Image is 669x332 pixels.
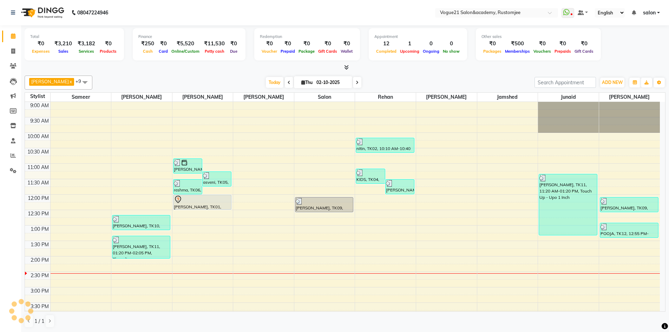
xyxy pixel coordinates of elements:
div: 12 [374,40,398,48]
span: Prepaid [279,49,297,54]
span: Package [297,49,316,54]
div: ₹0 [98,40,118,48]
div: 9:00 AM [29,102,50,109]
span: rehan [355,93,416,102]
span: [PERSON_NAME] [172,93,233,102]
span: Wallet [339,49,354,54]
div: 12:00 PM [26,195,50,202]
div: [PERSON_NAME], TK01, 12:00 PM-12:30 PM, Flavoured Waxing - Full Arms [173,195,231,209]
div: 11:00 AM [26,164,50,171]
span: [PERSON_NAME] [416,93,477,102]
span: Products [98,49,118,54]
span: Gift Cards [316,49,339,54]
span: Due [228,49,239,54]
div: POOJA, TK12, 12:55 PM-01:25 PM, Women - Just Trim Up To 2 Inch On Bottom [600,223,658,237]
span: Completed [374,49,398,54]
span: [PERSON_NAME] [31,79,69,84]
span: Memberships [503,49,532,54]
span: [PERSON_NAME] [111,93,172,102]
div: ₹0 [339,40,354,48]
span: Gift Cards [573,49,595,54]
div: 10:30 AM [26,148,50,156]
span: ADD NEW [602,80,623,85]
div: 1:00 PM [29,226,50,233]
span: +9 [76,78,86,84]
img: logo [18,3,66,22]
span: [PERSON_NAME] [233,93,294,102]
span: Petty cash [203,49,226,54]
span: salon [643,9,656,17]
span: Vouchers [532,49,553,54]
a: x [69,79,72,84]
div: ₹0 [228,40,240,48]
div: Stylist [25,93,50,100]
div: Appointment [374,34,461,40]
span: Voucher [260,49,279,54]
div: Total [30,34,118,40]
span: Expenses [30,49,52,54]
button: ADD NEW [600,78,624,87]
div: [PERSON_NAME], TK09, 12:05 PM-12:35 PM, Men - Hair Cut Without Wash [295,197,353,212]
span: Services [77,49,96,54]
div: ₹0 [297,40,316,48]
div: 3:30 PM [29,303,50,310]
div: 10:00 AM [26,133,50,140]
div: ₹0 [279,40,297,48]
input: 2025-10-02 [314,77,349,88]
span: No show [441,49,461,54]
div: ₹0 [573,40,595,48]
div: Redemption [260,34,354,40]
div: 9:30 AM [29,117,50,125]
span: Sales [57,49,70,54]
div: [PERSON_NAME], TK07, 11:30 AM-12:00 PM, Shaving - Premium [386,180,414,194]
div: ₹3,210 [52,40,75,48]
div: ₹0 [157,40,170,48]
div: ₹11,530 [201,40,228,48]
div: reshma, TK06, 11:30 AM-12:00 PM, Threading - Eyebrows,Threading - Forehead [173,180,202,194]
div: 0 [441,40,461,48]
div: [PERSON_NAME], TK03, 10:50 AM-11:20 AM, Threading - Eyebrows,Threading - Upper Lip [173,159,202,173]
span: 1 / 1 [34,318,44,325]
span: junaid [538,93,599,102]
div: Other sales [481,34,595,40]
div: 3:00 PM [29,287,50,295]
div: ₹3,182 [75,40,98,48]
div: 2:00 PM [29,256,50,264]
b: 08047224946 [77,3,108,22]
div: 0 [421,40,441,48]
div: [PERSON_NAME], TK11, 01:20 PM-02:05 PM, Threading - Eyebrows,Flavoured Waxing - Full Arms [112,236,170,258]
span: Upcoming [398,49,421,54]
div: ₹0 [30,40,52,48]
div: ₹0 [481,40,503,48]
div: 12:30 PM [26,210,50,217]
div: KIDS, TK04, 11:10 AM-11:40 AM, Men - boy haircut up to 12 years [356,169,385,183]
span: Thu [300,80,314,85]
div: ₹250 [138,40,157,48]
span: Cash [141,49,155,54]
div: asveni, TK05, 11:15 AM-11:45 AM, Threading - Eyebrows,Threading - Forehead [203,172,231,186]
div: 11:30 AM [26,179,50,187]
span: Online/Custom [170,49,201,54]
div: ₹0 [260,40,279,48]
span: Packages [481,49,503,54]
div: ₹500 [503,40,532,48]
span: Prepaids [553,49,573,54]
span: [PERSON_NAME] [599,93,660,102]
div: [PERSON_NAME], TK09, 12:05 PM-12:35 PM, Men - Hair Cut Without Wash [600,197,658,212]
div: Finance [138,34,240,40]
div: 2:30 PM [29,272,50,279]
span: Today [266,77,283,88]
span: salon [294,93,355,102]
div: nitin, TK02, 10:10 AM-10:40 AM, Men - Hair Cut Without Wash [356,138,414,152]
div: [PERSON_NAME], TK11, 11:20 AM-01:20 PM, Touch Up - Upo 1 Inch [539,174,597,235]
div: ₹0 [532,40,553,48]
div: ₹5,520 [170,40,201,48]
div: 1 [398,40,421,48]
span: Jamshed [477,93,538,102]
div: ₹0 [553,40,573,48]
span: Card [157,49,170,54]
input: Search Appointment [534,77,596,88]
span: sameer [51,93,111,102]
div: [PERSON_NAME], TK10, 12:40 PM-01:10 PM, Threading - Eyebrows,Threading - Upper Lip [112,215,170,230]
div: 1:30 PM [29,241,50,248]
